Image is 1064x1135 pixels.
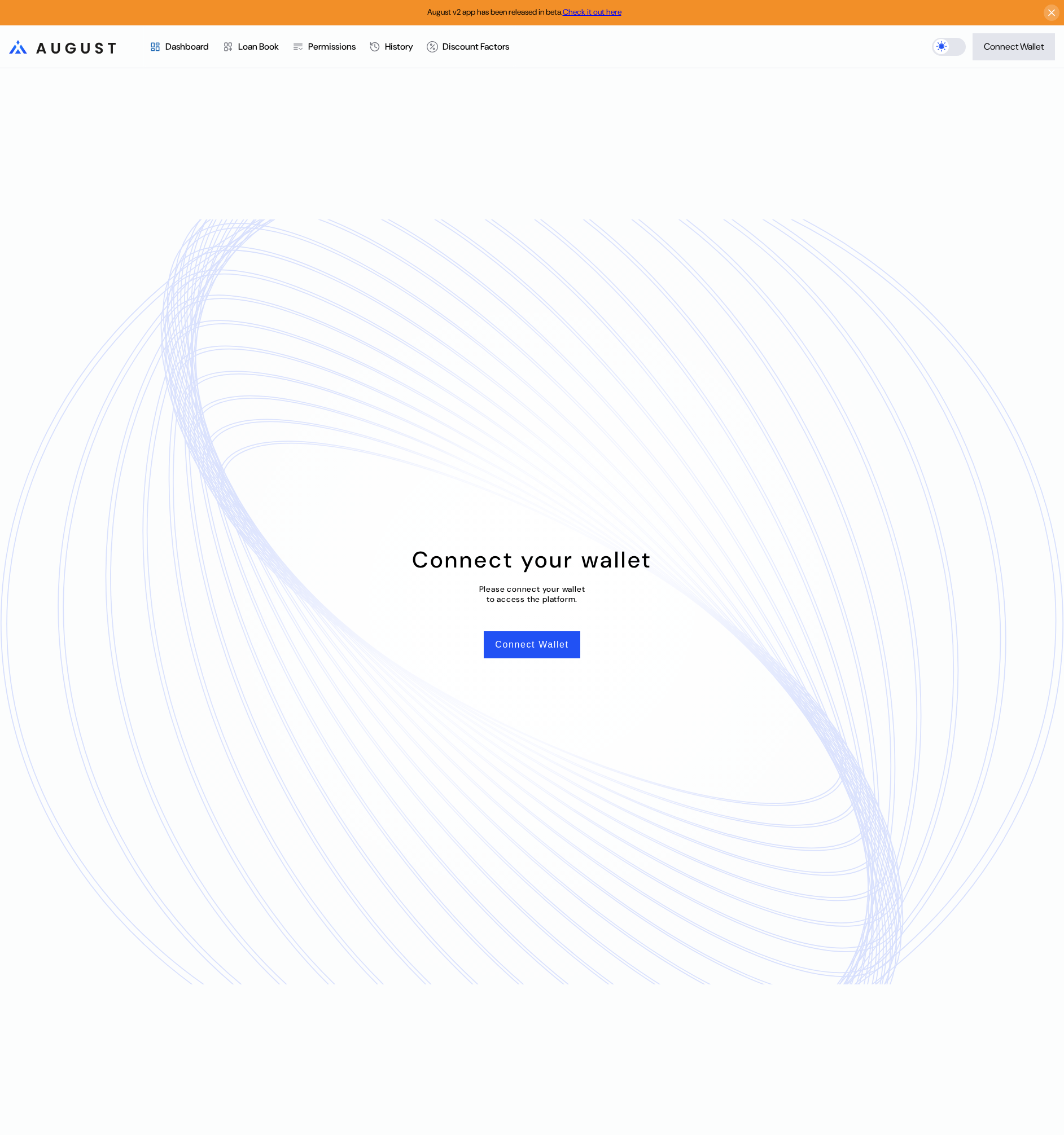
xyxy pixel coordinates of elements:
[362,26,420,68] a: History
[216,26,286,68] a: Loan Book
[385,41,413,52] div: History
[308,41,356,52] div: Permissions
[165,41,209,52] div: Dashboard
[427,7,621,17] span: August v2 app has been released in beta.
[479,584,585,604] div: Please connect your wallet to access the platform.
[420,26,516,68] a: Discount Factors
[286,26,362,68] a: Permissions
[984,41,1044,52] div: Connect Wallet
[563,7,621,17] a: Check it out here
[412,545,652,574] div: Connect your wallet
[484,631,580,658] button: Connect Wallet
[973,33,1055,60] button: Connect Wallet
[443,41,509,52] div: Discount Factors
[143,26,216,68] a: Dashboard
[238,41,279,52] div: Loan Book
